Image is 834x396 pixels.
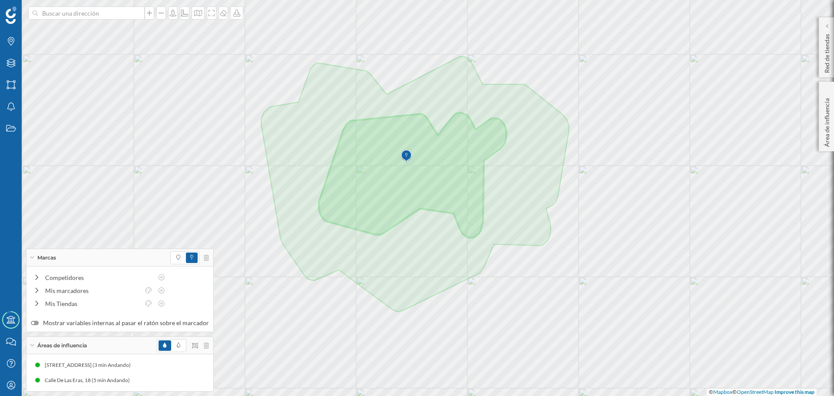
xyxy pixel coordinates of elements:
[774,389,814,395] a: Improve this map
[45,376,134,385] div: Calle De Las Eras, 18 (5 min Andando)
[823,30,831,73] p: Red de tiendas
[401,147,412,165] img: Marker
[707,389,817,396] div: © ©
[45,361,135,369] div: [STREET_ADDRESS] (3 min Andando)
[45,273,153,282] div: Competidores
[713,389,732,395] a: Mapbox
[17,6,48,14] span: Soporte
[45,299,140,308] div: Mis Tiendas
[6,7,17,24] img: Geoblink Logo
[31,319,209,327] label: Mostrar variables internas al pasar el ratón sobre el marcador
[45,286,140,295] div: Mis marcadores
[37,254,56,262] span: Marcas
[37,342,87,349] span: Áreas de influencia
[823,95,831,147] p: Área de influencia
[737,389,774,395] a: OpenStreetMap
